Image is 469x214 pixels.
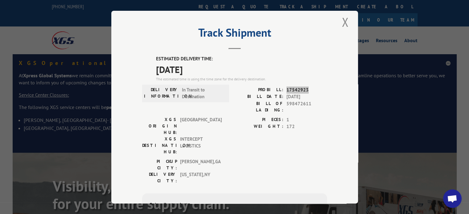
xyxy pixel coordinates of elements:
label: ESTIMATED DELIVERY TIME: [156,55,327,63]
span: [US_STATE] , NY [180,171,222,184]
label: BILL DATE: [235,93,283,100]
div: The estimated time is using the time zone for the delivery destination. [156,76,327,82]
label: XGS DESTINATION HUB: [142,135,177,155]
span: In Transit to Destination [182,86,224,100]
span: 17542923 [286,86,327,93]
label: XGS ORIGIN HUB: [142,116,177,135]
label: DELIVERY CITY: [142,171,177,184]
span: 598472611 [286,100,327,113]
span: [GEOGRAPHIC_DATA] [180,116,222,135]
div: Subscribe to alerts [150,200,320,209]
label: PROBILL: [235,86,283,93]
button: Close modal [340,14,350,30]
span: [DATE] [286,93,327,100]
span: INTERCEPT LOGISTICS [180,135,222,155]
label: PICKUP CITY: [142,158,177,171]
label: DELIVERY INFORMATION: [144,86,179,100]
label: BILL OF LADING: [235,100,283,113]
span: 172 [286,123,327,130]
label: WEIGHT: [235,123,283,130]
span: [DATE] [156,62,327,76]
label: PIECES: [235,116,283,123]
h2: Track Shipment [142,28,327,40]
a: Open chat [443,189,462,208]
span: 1 [286,116,327,123]
span: [PERSON_NAME] , GA [180,158,222,171]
